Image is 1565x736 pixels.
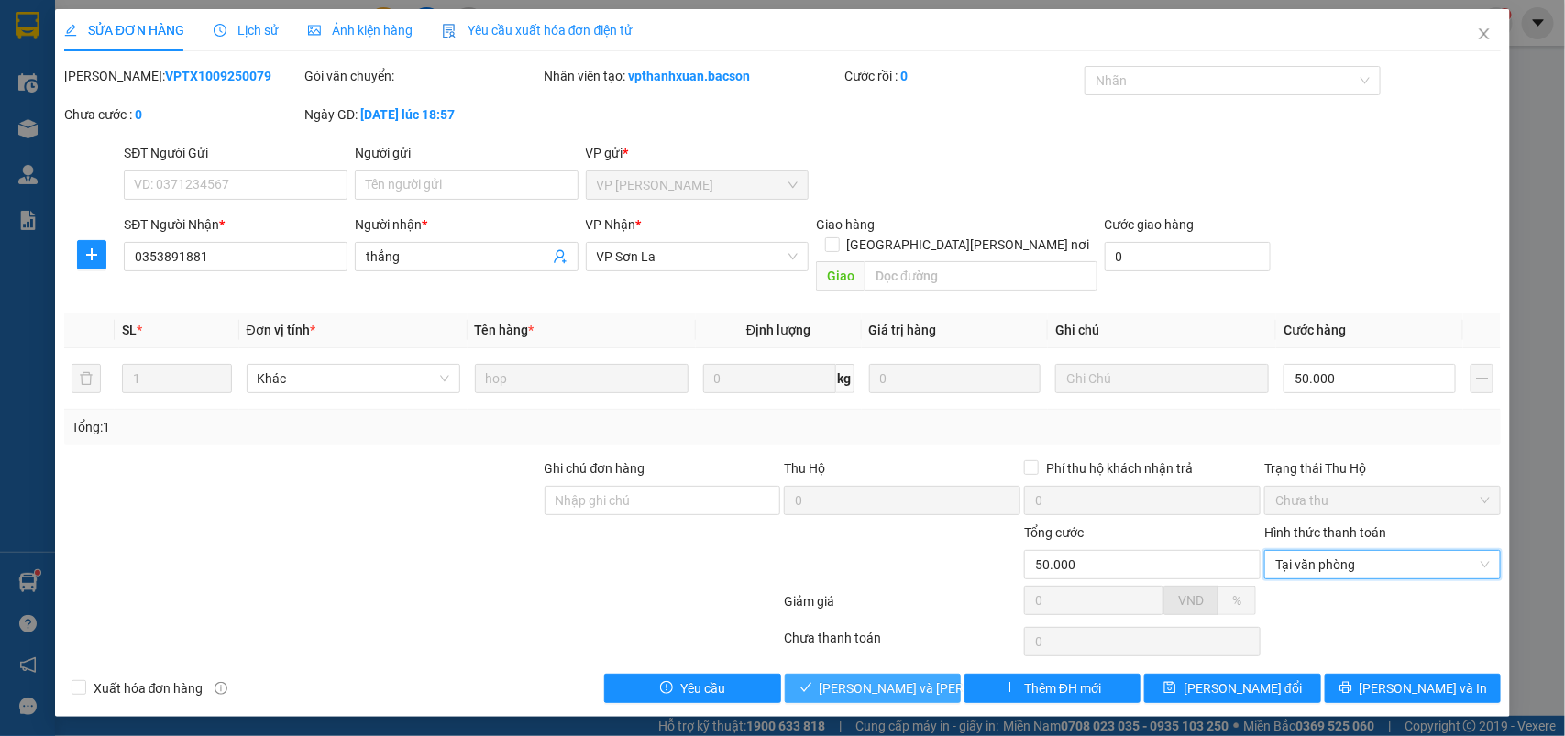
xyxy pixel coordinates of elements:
[816,217,875,232] span: Giao hàng
[604,674,780,703] button: exclamation-circleYêu cầu
[475,323,535,337] span: Tên hàng
[597,243,799,270] span: VP Sơn La
[545,66,841,86] div: Nhân viên tạo:
[355,214,579,235] div: Người nhận
[1325,674,1501,703] button: printer[PERSON_NAME] và In
[1105,242,1271,271] input: Cước giao hàng
[360,107,455,122] b: [DATE] lúc 18:57
[1275,551,1490,578] span: Tại văn phòng
[64,66,301,86] div: [PERSON_NAME]:
[1284,323,1346,337] span: Cước hàng
[72,417,605,437] div: Tổng: 1
[869,323,937,337] span: Giá trị hàng
[799,681,812,696] span: check
[1360,678,1488,698] span: [PERSON_NAME] và In
[820,678,1067,698] span: [PERSON_NAME] và [PERSON_NAME] hàng
[785,674,961,703] button: check[PERSON_NAME] và [PERSON_NAME] hàng
[214,23,279,38] span: Lịch sử
[247,323,315,337] span: Đơn vị tính
[1144,674,1320,703] button: save[PERSON_NAME] đổi
[816,261,865,291] span: Giao
[545,461,645,476] label: Ghi chú đơn hàng
[784,461,825,476] span: Thu Hộ
[304,66,541,86] div: Gói vận chuyển:
[964,674,1141,703] button: plusThêm ĐH mới
[1339,681,1352,696] span: printer
[1264,458,1501,478] div: Trạng thái Thu Hộ
[1024,525,1084,540] span: Tổng cước
[629,69,751,83] b: vpthanhxuan.bacson
[900,69,908,83] b: 0
[844,66,1081,86] div: Cước rồi :
[1039,458,1200,478] span: Phí thu hộ khách nhận trả
[308,23,413,38] span: Ảnh kiện hàng
[124,214,347,235] div: SĐT Người Nhận
[869,364,1041,393] input: 0
[122,323,137,337] span: SL
[165,69,271,83] b: VPTX1009250079
[72,364,101,393] button: delete
[1477,27,1492,41] span: close
[64,23,184,38] span: SỬA ĐƠN HÀNG
[597,171,799,199] span: VP Thanh Xuân
[783,591,1023,623] div: Giảm giá
[1178,593,1204,608] span: VND
[865,261,1097,291] input: Dọc đường
[355,143,579,163] div: Người gửi
[86,678,211,698] span: Xuất hóa đơn hàng
[1275,487,1490,514] span: Chưa thu
[1459,9,1510,60] button: Close
[1184,678,1302,698] span: [PERSON_NAME] đổi
[1004,681,1017,696] span: plus
[215,682,227,695] span: info-circle
[442,24,457,38] img: icon
[1105,217,1195,232] label: Cước giao hàng
[746,323,810,337] span: Định lượng
[1048,313,1276,348] th: Ghi chú
[442,23,634,38] span: Yêu cầu xuất hóa đơn điện tử
[1264,525,1386,540] label: Hình thức thanh toán
[77,240,106,269] button: plus
[836,364,854,393] span: kg
[1163,681,1176,696] span: save
[1471,364,1493,393] button: plus
[680,678,725,698] span: Yêu cầu
[1024,678,1101,698] span: Thêm ĐH mới
[586,143,810,163] div: VP gửi
[124,143,347,163] div: SĐT Người Gửi
[1232,593,1241,608] span: %
[64,104,301,125] div: Chưa cước :
[586,217,636,232] span: VP Nhận
[135,107,142,122] b: 0
[1055,364,1269,393] input: Ghi Chú
[308,24,321,37] span: picture
[783,628,1023,660] div: Chưa thanh toán
[840,235,1097,255] span: [GEOGRAPHIC_DATA][PERSON_NAME] nơi
[553,249,568,264] span: user-add
[545,486,781,515] input: Ghi chú đơn hàng
[660,681,673,696] span: exclamation-circle
[475,364,689,393] input: VD: Bàn, Ghế
[64,24,77,37] span: edit
[78,247,105,262] span: plus
[214,24,226,37] span: clock-circle
[304,104,541,125] div: Ngày GD:
[258,365,449,392] span: Khác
